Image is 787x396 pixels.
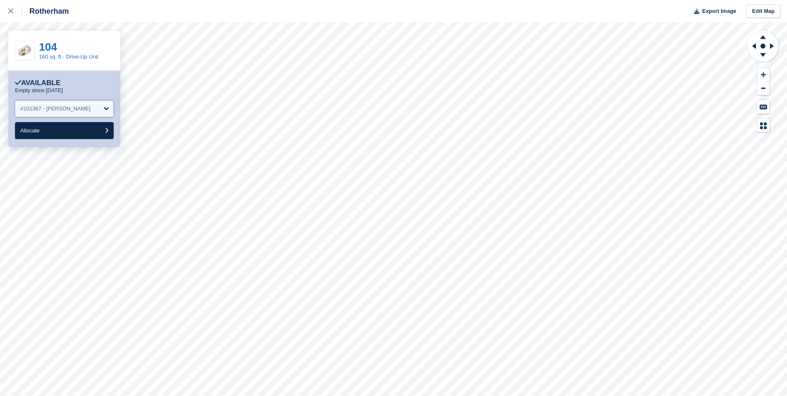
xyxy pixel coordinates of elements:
a: 160 sq. ft - Drive-Up Unit [39,54,98,60]
button: Zoom In [757,68,770,82]
span: Export Image [702,7,736,15]
img: SCA-160sqft.jpg [15,44,34,57]
button: Map Legend [757,119,770,132]
div: #101367 - [PERSON_NAME] [20,105,90,113]
div: Rotherham [22,6,69,16]
button: Allocate [15,122,114,139]
button: Zoom Out [757,82,770,95]
p: Empty since [DATE] [15,87,63,94]
button: Keyboard Shortcuts [757,100,770,114]
a: 104 [39,41,57,53]
button: Export Image [689,5,736,18]
div: Available [15,79,61,87]
a: Edit Map [746,5,780,18]
span: Allocate [20,127,39,134]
